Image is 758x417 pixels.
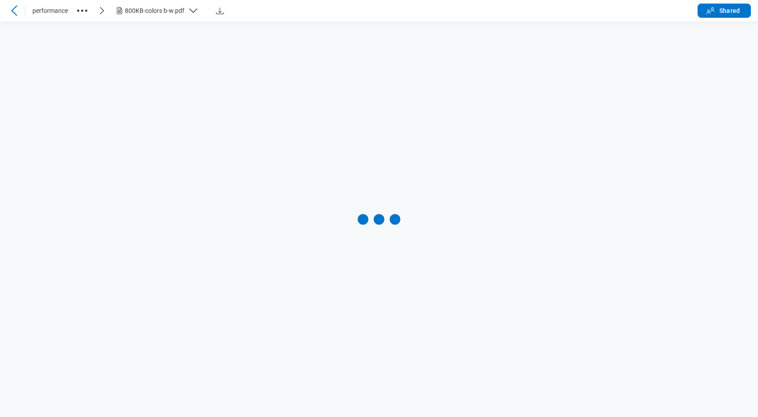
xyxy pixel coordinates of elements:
button: Shared [698,4,751,18]
button: Download [213,4,227,18]
div: 800KB-colors b-w.pdf [125,6,184,15]
span: Shared [719,6,740,15]
span: performance [32,6,68,15]
div: Loading [358,214,400,225]
button: 800KB-colors b-w.pdf [114,4,206,18]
